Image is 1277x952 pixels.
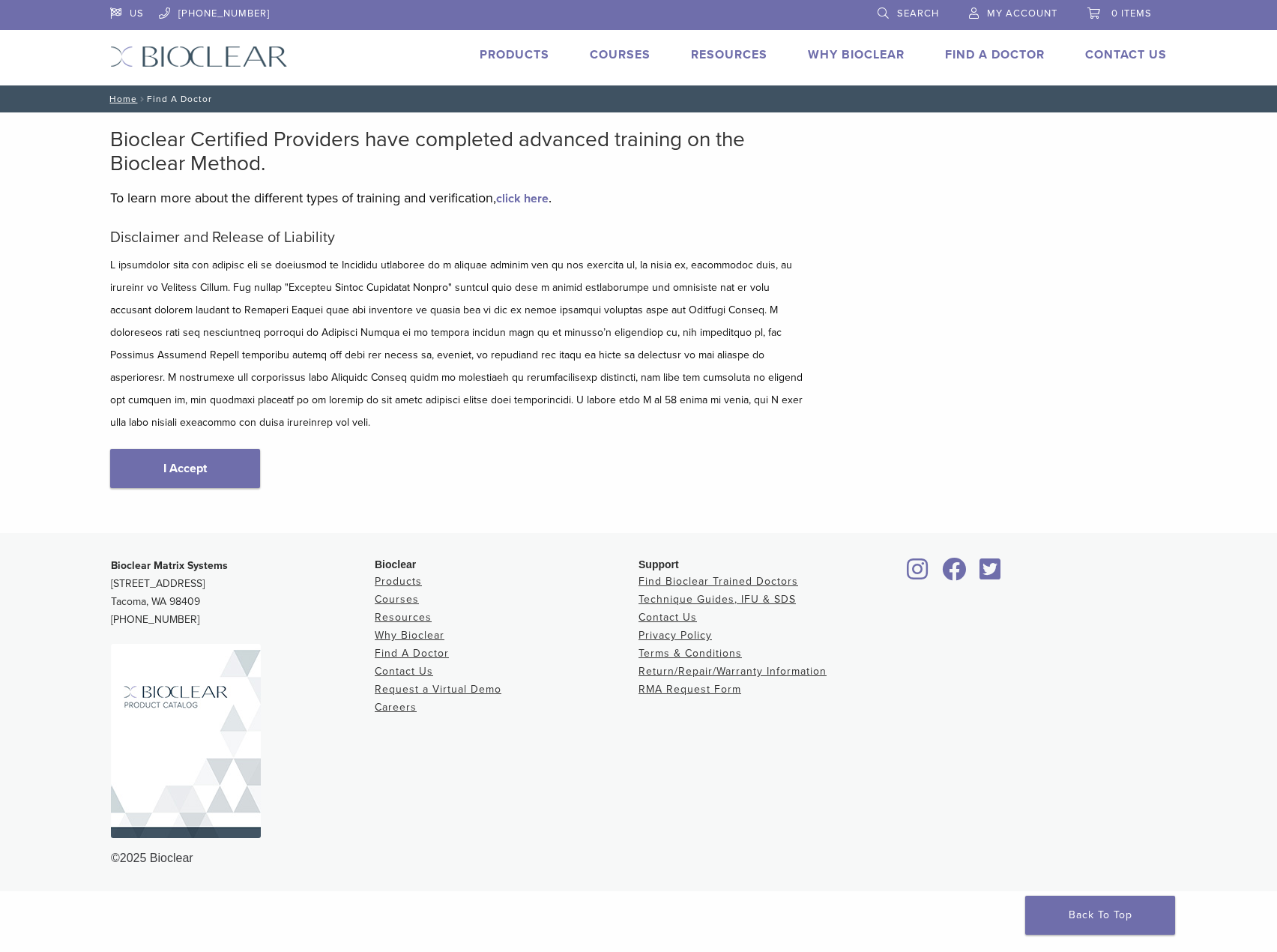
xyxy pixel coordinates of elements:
[375,611,432,624] a: Resources
[480,47,549,62] a: Products
[638,683,741,696] a: RMA Request Form
[638,611,697,624] a: Contact Us
[137,95,147,103] span: /
[111,557,375,629] p: [STREET_ADDRESS] Tacoma, WA 98409 [PHONE_NUMBER]
[111,849,1166,867] div: ©2025 Bioclear
[375,593,419,606] a: Courses
[105,94,137,104] a: Home
[987,7,1057,19] span: My Account
[111,644,261,838] img: Bioclear
[974,567,1006,582] a: Bioclear
[638,575,798,588] a: Find Bioclear Trained Doctors
[110,229,807,247] h5: Disclaimer and Release of Liability
[110,127,807,175] h2: Bioclear Certified Providers have completed advanced training on the Bioclear Method.
[110,449,260,488] a: I Accept
[110,46,288,67] img: Bioclear
[945,47,1045,62] a: Find A Doctor
[99,85,1178,112] nav: Find A Doctor
[902,567,934,582] a: Bioclear
[496,191,549,206] a: click here
[375,683,501,696] a: Request a Virtual Demo
[110,254,807,434] p: L ipsumdolor sita con adipisc eli se doeiusmod te Incididu utlaboree do m aliquae adminim ven qu ...
[1025,896,1175,935] a: Back To Top
[375,701,417,714] a: Careers
[110,187,807,209] p: To learn more about the different types of training and verification, .
[1085,47,1167,62] a: Contact Us
[691,47,767,62] a: Resources
[375,647,449,660] a: Find A Doctor
[638,629,712,642] a: Privacy Policy
[1111,7,1152,19] span: 0 items
[590,47,650,62] a: Courses
[808,47,905,62] a: Why Bioclear
[638,593,796,606] a: Technique Guides, IFU & SDS
[375,665,433,678] a: Contact Us
[937,567,971,582] a: Bioclear
[638,647,742,660] a: Terms & Conditions
[375,558,416,570] span: Bioclear
[638,665,827,678] a: Return/Repair/Warranty Information
[375,575,422,588] a: Products
[638,558,679,570] span: Support
[111,559,228,572] strong: Bioclear Matrix Systems
[375,629,444,642] a: Why Bioclear
[897,7,939,19] span: Search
